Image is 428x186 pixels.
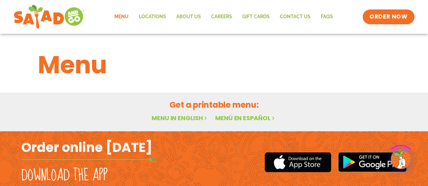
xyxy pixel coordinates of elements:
a: Careers [206,9,237,25]
a: Menu in English [152,114,208,122]
a: Menú en español [215,114,276,122]
a: ORDER NOW [363,9,414,24]
a: Menu [109,9,134,25]
h1: Menu [38,47,390,83]
nav: Menu [109,9,338,25]
a: Locations [134,9,171,25]
a: About Us [171,9,206,25]
h2: Order online [DATE] [21,139,152,156]
img: new-SAG-logo-768×292 [14,3,85,30]
img: google_play [338,152,407,172]
img: appstore [265,151,331,173]
img: fork [21,158,157,161]
a: FAQs [316,9,338,25]
span: ORDER NOW [369,13,407,21]
a: GIFT CARDS [237,9,275,25]
a: Contact Us [275,9,316,25]
h2: Get a printable menu: [38,99,390,111]
h2: Download the app [21,166,108,185]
